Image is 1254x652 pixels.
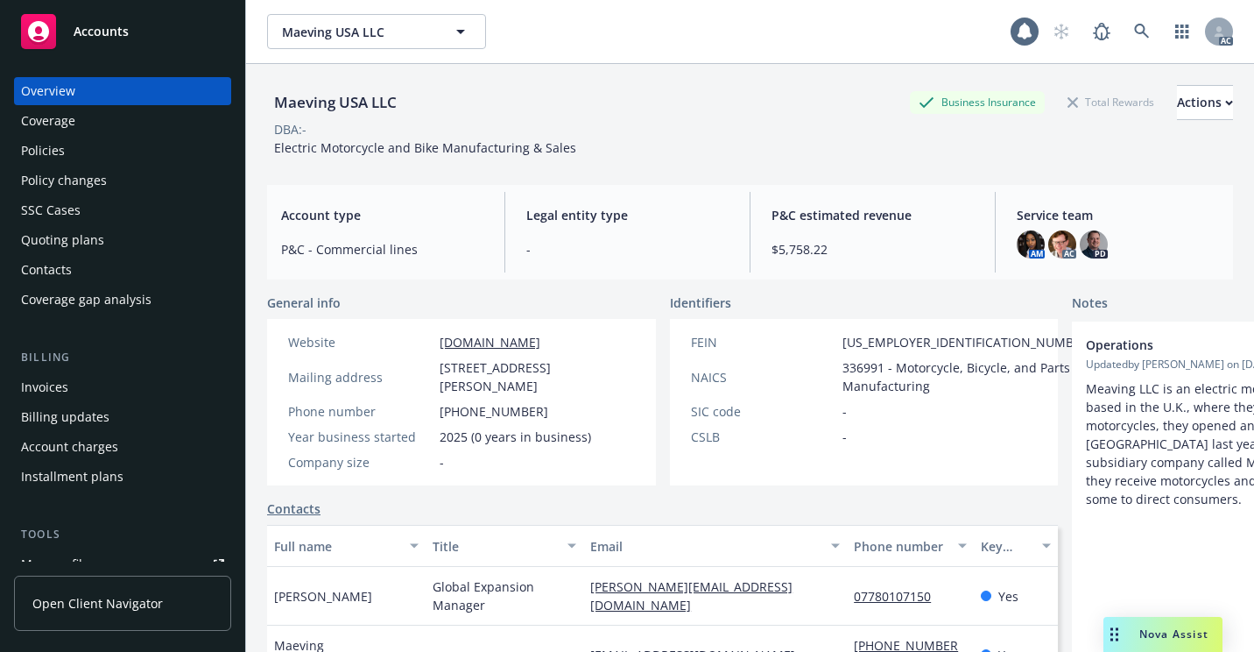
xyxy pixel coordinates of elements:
a: Start snowing [1044,14,1079,49]
a: Accounts [14,7,231,56]
span: Nova Assist [1139,627,1208,641]
span: P&C - Commercial lines [281,240,483,259]
span: $5,758.22 [771,240,974,259]
span: Open Client Navigator [32,594,163,613]
img: photo [1048,230,1076,259]
a: Account charges [14,433,231,461]
span: Global Expansion Manager [433,578,577,614]
a: Coverage [14,107,231,135]
span: 2025 (0 years in business) [440,428,591,446]
div: Policies [21,137,65,165]
a: Policy changes [14,167,231,195]
span: - [526,240,729,259]
a: Contacts [267,500,321,518]
button: Actions [1177,85,1233,120]
div: Drag to move [1103,617,1125,652]
a: [DOMAIN_NAME] [440,334,540,351]
div: Key contact [981,537,1032,556]
span: [US_EMPLOYER_IDENTIFICATION_NUMBER] [842,333,1093,351]
button: Key contact [974,525,1058,567]
a: Overview [14,77,231,105]
div: Overview [21,77,75,105]
span: Maeving USA LLC [282,23,433,41]
div: Phone number [288,402,433,421]
button: Full name [267,525,426,567]
div: Installment plans [21,463,123,491]
div: Website [288,333,433,351]
div: FEIN [691,333,835,351]
div: NAICS [691,368,835,386]
button: Maeving USA LLC [267,14,486,49]
span: [STREET_ADDRESS][PERSON_NAME] [440,358,635,395]
a: [PERSON_NAME][EMAIL_ADDRESS][DOMAIN_NAME] [590,578,793,613]
div: Year business started [288,428,433,446]
div: Quoting plans [21,226,104,254]
a: Policies [14,137,231,165]
div: Full name [274,537,399,556]
span: Accounts [74,25,129,39]
span: Legal entity type [526,206,729,224]
div: Email [590,537,821,556]
a: Contacts [14,256,231,284]
span: Notes [1072,294,1108,315]
button: Phone number [847,525,973,567]
div: Invoices [21,373,68,401]
a: Quoting plans [14,226,231,254]
span: General info [267,294,341,312]
span: P&C estimated revenue [771,206,974,224]
span: Service team [1017,206,1219,224]
span: Yes [998,587,1018,606]
div: Phone number [854,537,947,556]
span: [PERSON_NAME] [274,587,372,606]
a: Report a Bug [1084,14,1119,49]
span: - [440,453,444,471]
div: SIC code [691,402,835,421]
a: Switch app [1165,14,1200,49]
div: Coverage [21,107,75,135]
div: Manage files [21,550,95,578]
a: Billing updates [14,403,231,431]
div: Coverage gap analysis [21,286,151,314]
span: Account type [281,206,483,224]
div: Maeving USA LLC [267,91,404,114]
span: 336991 - Motorcycle, Bicycle, and Parts Manufacturing [842,358,1093,395]
a: SSC Cases [14,196,231,224]
img: photo [1017,230,1045,259]
a: Manage files [14,550,231,578]
button: Title [426,525,584,567]
span: Electric Motorcycle and Bike Manufacturing & Sales [274,139,576,156]
div: Actions [1177,86,1233,119]
span: Identifiers [670,294,731,312]
div: Title [433,537,558,556]
a: Coverage gap analysis [14,286,231,314]
div: Contacts [21,256,72,284]
div: Company size [288,453,433,471]
a: Search [1124,14,1159,49]
div: DBA: - [274,120,306,138]
img: photo [1080,230,1108,259]
div: Billing [14,349,231,366]
div: Total Rewards [1059,91,1163,113]
span: - [842,428,847,446]
div: Billing updates [21,403,109,431]
button: Nova Assist [1103,617,1222,652]
div: CSLB [691,428,835,446]
button: Email [583,525,847,567]
span: - [842,402,847,421]
a: 07780107150 [854,588,945,605]
div: Policy changes [21,167,107,195]
div: Business Insurance [910,91,1045,113]
div: SSC Cases [21,196,81,224]
div: Tools [14,526,231,543]
a: Invoices [14,373,231,401]
div: Mailing address [288,368,433,386]
div: Account charges [21,433,118,461]
span: [PHONE_NUMBER] [440,402,548,421]
a: Installment plans [14,463,231,491]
